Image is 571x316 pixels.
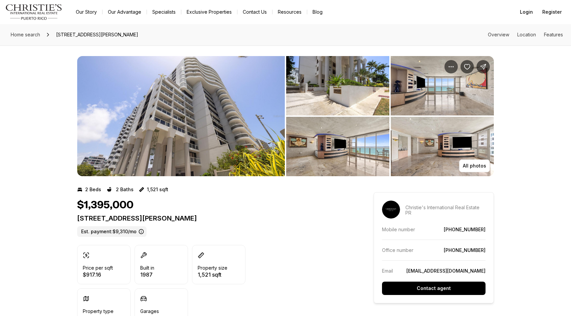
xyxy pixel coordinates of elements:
button: All photos [459,160,490,172]
button: Login [516,5,537,19]
p: Email [382,268,393,274]
p: Office number [382,247,413,253]
label: Est. payment: $9,310/mo [77,226,147,237]
p: 2 Beds [85,187,101,192]
p: $917.16 [83,272,113,277]
a: [PHONE_NUMBER] [444,227,486,232]
button: Register [538,5,566,19]
span: Login [520,9,533,15]
a: Specialists [147,7,181,17]
p: 1987 [140,272,154,277]
div: Listing Photos [77,56,494,176]
a: Skip to: Features [544,32,563,37]
p: Property type [83,309,114,314]
button: View image gallery [391,56,494,115]
p: All photos [463,163,486,169]
span: Home search [11,32,40,37]
button: Share Property: 2 CANDINA ST #703 [477,60,490,73]
a: [PHONE_NUMBER] [444,247,486,253]
button: Contact Us [237,7,272,17]
span: Register [542,9,562,15]
a: [EMAIL_ADDRESS][DOMAIN_NAME] [406,268,486,274]
button: Contact agent [382,282,486,295]
button: View image gallery [391,117,494,176]
a: Exclusive Properties [181,7,237,17]
button: View image gallery [77,56,285,176]
p: Christie's International Real Estate PR [405,205,486,216]
a: Skip to: Overview [488,32,509,37]
a: Our Story [70,7,102,17]
p: 1,521 sqft [198,272,227,277]
button: View image gallery [286,56,389,115]
li: 1 of 7 [77,56,285,176]
li: 2 of 7 [286,56,494,176]
h1: $1,395,000 [77,199,134,212]
img: logo [5,4,62,20]
a: Skip to: Location [517,32,536,37]
button: Save Property: 2 CANDINA ST #703 [460,60,474,73]
p: Built in [140,265,154,271]
a: Resources [272,7,307,17]
p: 2 Baths [116,187,134,192]
span: [STREET_ADDRESS][PERSON_NAME] [53,29,141,40]
a: Home search [8,29,43,40]
p: Contact agent [417,286,451,291]
p: 1,521 sqft [147,187,168,192]
p: [STREET_ADDRESS][PERSON_NAME] [77,214,350,222]
p: Property size [198,265,227,271]
a: Blog [307,7,328,17]
button: 2 Baths [107,184,134,195]
button: View image gallery [286,117,389,176]
p: Garages [140,309,159,314]
p: Mobile number [382,227,415,232]
button: Property options [444,60,458,73]
nav: Page section menu [488,32,563,37]
p: Price per sqft [83,265,113,271]
a: Our Advantage [103,7,147,17]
